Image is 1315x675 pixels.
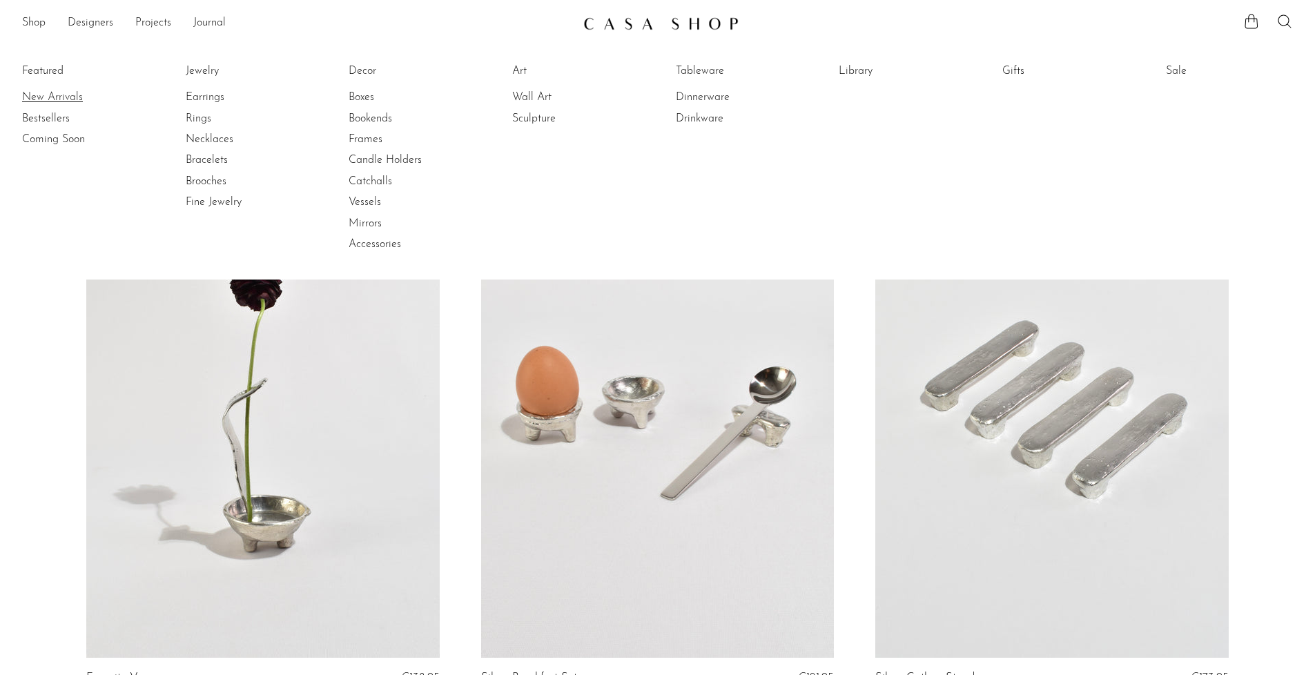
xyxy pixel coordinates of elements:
[1166,63,1269,79] a: Sale
[1002,63,1106,79] a: Gifts
[349,61,452,255] ul: Decor
[512,63,616,79] a: Art
[512,111,616,126] a: Sculpture
[22,87,126,150] ul: Featured
[349,195,452,210] a: Vessels
[349,216,452,231] a: Mirrors
[676,61,779,129] ul: Tableware
[186,132,289,147] a: Necklaces
[186,63,289,79] a: Jewelry
[349,174,452,189] a: Catchalls
[186,174,289,189] a: Brooches
[839,63,942,79] a: Library
[349,153,452,168] a: Candle Holders
[349,111,452,126] a: Bookends
[349,90,452,105] a: Boxes
[186,61,289,213] ul: Jewelry
[22,132,126,147] a: Coming Soon
[676,90,779,105] a: Dinnerware
[22,90,126,105] a: New Arrivals
[1002,61,1106,87] ul: Gifts
[349,63,452,79] a: Decor
[186,153,289,168] a: Bracelets
[839,61,942,87] ul: Library
[186,195,289,210] a: Fine Jewelry
[22,12,572,35] nav: Desktop navigation
[1166,61,1269,87] ul: Sale
[186,111,289,126] a: Rings
[186,90,289,105] a: Earrings
[193,14,226,32] a: Journal
[22,12,572,35] ul: NEW HEADER MENU
[22,111,126,126] a: Bestsellers
[676,111,779,126] a: Drinkware
[512,90,616,105] a: Wall Art
[135,14,171,32] a: Projects
[512,61,616,129] ul: Art
[349,237,452,252] a: Accessories
[676,63,779,79] a: Tableware
[349,132,452,147] a: Frames
[68,14,113,32] a: Designers
[22,14,46,32] a: Shop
